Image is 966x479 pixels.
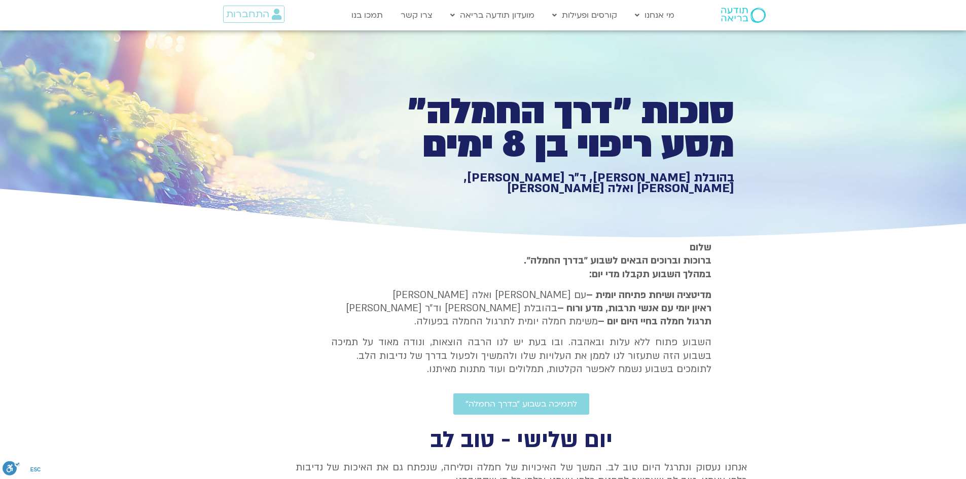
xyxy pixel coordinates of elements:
a: התחברות [223,6,284,23]
h1: סוכות ״דרך החמלה״ מסע ריפוי בן 8 ימים [383,95,734,162]
h2: יום שלישי - טוב לב [296,430,747,451]
p: עם [PERSON_NAME] ואלה [PERSON_NAME] בהובלת [PERSON_NAME] וד״ר [PERSON_NAME] משימת חמלה יומית לתרג... [331,288,711,328]
strong: מדיטציה ושיחת פתיחה יומית – [586,288,711,302]
a: מי אנחנו [630,6,679,25]
a: תמכו בנו [346,6,388,25]
strong: שלום [690,241,711,254]
a: קורסים ופעילות [547,6,622,25]
p: השבוע פתוח ללא עלות ובאהבה. ובו בעת יש לנו הרבה הוצאות, ונודה מאוד על תמיכה בשבוע הזה שתעזור לנו ... [331,336,711,376]
img: תודעה בריאה [721,8,766,23]
a: לתמיכה בשבוע ״בדרך החמלה״ [453,393,589,415]
h1: בהובלת [PERSON_NAME], ד״ר [PERSON_NAME], [PERSON_NAME] ואלה [PERSON_NAME] [383,172,734,194]
span: לתמיכה בשבוע ״בדרך החמלה״ [466,399,577,409]
b: ראיון יומי עם אנשי תרבות, מדע ורוח – [557,302,711,315]
a: צרו קשר [396,6,438,25]
a: מועדון תודעה בריאה [445,6,540,25]
b: תרגול חמלה בחיי היום יום – [598,315,711,328]
span: התחברות [226,9,269,20]
strong: ברוכות וברוכים הבאים לשבוע ״בדרך החמלה״. במהלך השבוע תקבלו מדי יום: [524,254,711,280]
